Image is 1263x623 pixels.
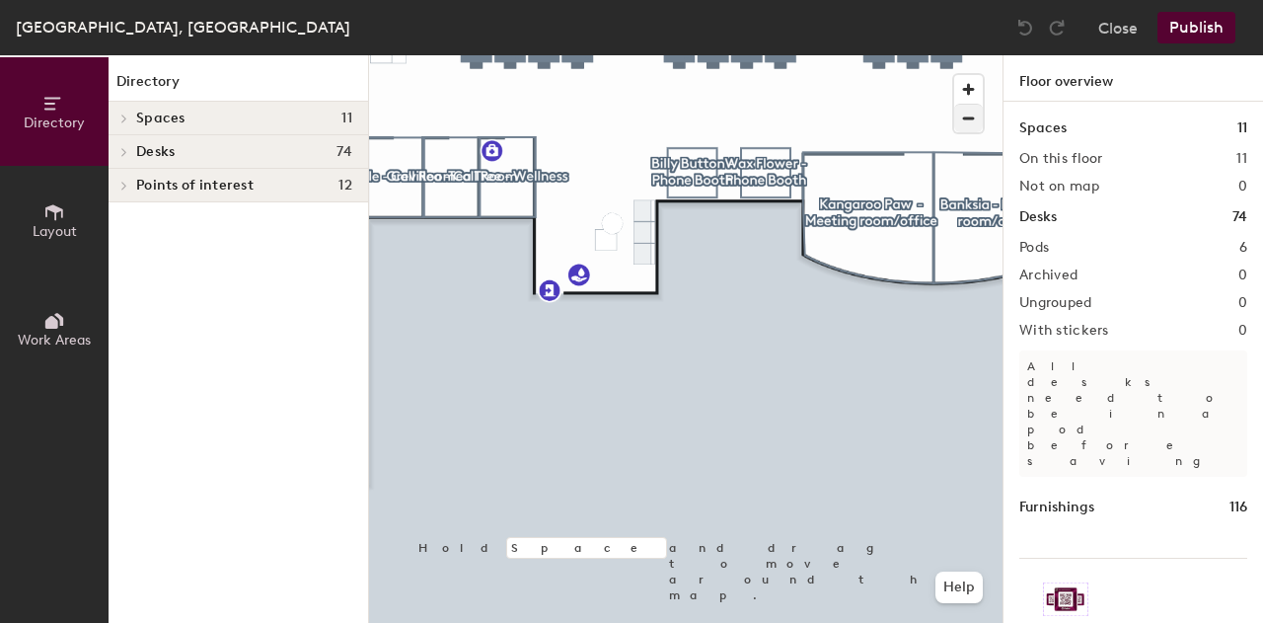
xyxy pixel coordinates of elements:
[1238,295,1247,311] h2: 0
[1019,295,1092,311] h2: Ungrouped
[1019,117,1067,139] h1: Spaces
[1019,206,1057,228] h1: Desks
[33,223,77,240] span: Layout
[1019,497,1094,518] h1: Furnishings
[336,144,352,160] span: 74
[1238,323,1247,339] h2: 0
[1229,497,1247,518] h1: 116
[1019,268,1077,283] h2: Archived
[16,15,350,39] div: [GEOGRAPHIC_DATA], [GEOGRAPHIC_DATA]
[1238,268,1247,283] h2: 0
[1019,179,1099,195] h2: Not on map
[1043,583,1088,616] img: Sticker logo
[1019,240,1049,256] h2: Pods
[136,111,186,126] span: Spaces
[24,115,85,131] span: Directory
[1232,206,1247,228] h1: 74
[338,178,352,194] span: 12
[341,111,352,126] span: 11
[136,178,254,194] span: Points of interest
[1236,151,1247,167] h2: 11
[1157,12,1235,43] button: Publish
[18,332,91,349] span: Work Areas
[1047,18,1067,38] img: Redo
[1019,151,1103,167] h2: On this floor
[1015,18,1035,38] img: Undo
[1237,117,1247,139] h1: 11
[136,144,175,160] span: Desks
[1003,55,1263,102] h1: Floor overview
[935,572,983,603] button: Help
[1098,12,1138,43] button: Close
[1019,350,1247,477] p: All desks need to be in a pod before saving
[109,71,368,102] h1: Directory
[1238,179,1247,195] h2: 0
[1239,240,1247,256] h2: 6
[1019,323,1109,339] h2: With stickers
